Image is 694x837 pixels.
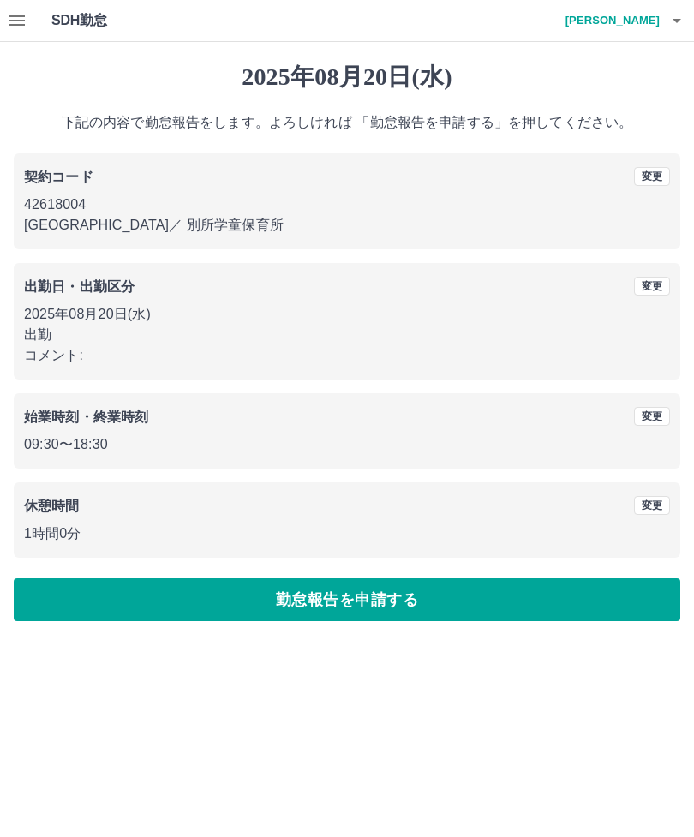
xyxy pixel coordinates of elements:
button: 変更 [634,407,670,426]
p: 42618004 [24,194,670,215]
b: 出勤日・出勤区分 [24,279,135,294]
button: 変更 [634,496,670,515]
button: 勤怠報告を申請する [14,578,680,621]
p: 1時間0分 [24,523,670,544]
p: 出勤 [24,325,670,345]
button: 変更 [634,277,670,296]
h1: 2025年08月20日(水) [14,63,680,92]
p: 下記の内容で勤怠報告をします。よろしければ 「勤怠報告を申請する」を押してください。 [14,112,680,133]
button: 変更 [634,167,670,186]
p: [GEOGRAPHIC_DATA] ／ 別所学童保育所 [24,215,670,236]
p: 2025年08月20日(水) [24,304,670,325]
b: 休憩時間 [24,499,80,513]
b: 始業時刻・終業時刻 [24,410,148,424]
b: 契約コード [24,170,93,184]
p: 09:30 〜 18:30 [24,434,670,455]
p: コメント: [24,345,670,366]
